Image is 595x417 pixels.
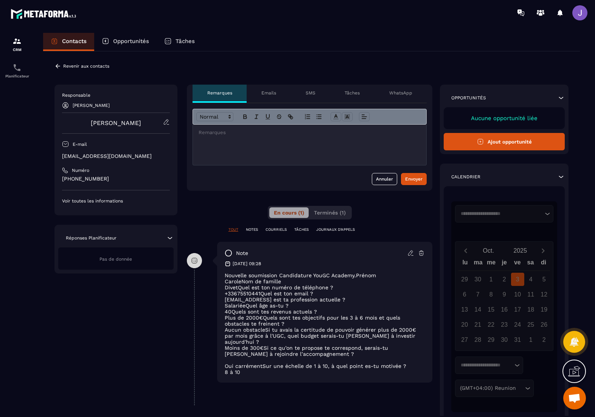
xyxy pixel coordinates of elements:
a: schedulerschedulerPlanificateur [2,57,32,84]
p: [EMAIL_ADDRESS][DOMAIN_NAME] [62,153,170,160]
p: note [236,250,248,257]
p: [PERSON_NAME] [73,103,110,108]
span: En cours (1) [274,210,304,216]
a: [PERSON_NAME] [91,119,141,127]
p: Opportunités [451,95,486,101]
p: Oui carrémentSur une échelle de 1 à 10, à quel point es-tu motivée ? [225,363,425,369]
button: En cours (1) [269,207,309,218]
p: Nouvelle soumission Candidature YouGC Academy.Prénom [225,272,425,278]
p: Moins de 300€Si ce qu’on te propose te correspond, serais-tu [PERSON_NAME] à rejoindre l’accompag... [225,345,425,357]
p: Planificateur [2,74,32,78]
a: Opportunités [94,33,157,51]
p: [EMAIL_ADDRESS] est ta profession actuelle ? [225,297,425,303]
span: Pas de donnée [99,256,132,262]
p: Voir toutes les informations [62,198,170,204]
button: Annuler [372,173,397,185]
p: TÂCHES [294,227,309,232]
p: Plus de 2000€Quels sont tes objectifs pour les 3 à 6 mois et quels obstacles te freinent ? [225,315,425,327]
a: formationformationCRM [2,31,32,57]
p: 40Quels sont tes revenus actuels ? [225,309,425,315]
a: Contacts [43,33,94,51]
p: CRM [2,48,32,52]
p: [DATE] 09:28 [233,261,261,267]
p: Remarques [207,90,232,96]
button: Terminés (1) [309,207,350,218]
p: Revenir aux contacts [63,63,109,69]
a: Tâches [157,33,202,51]
p: [PHONE_NUMBER] [62,175,170,182]
p: JOURNAUX D'APPELS [316,227,355,232]
p: 8 à 10 [225,369,425,375]
p: SMS [306,90,315,96]
div: Envoyer [405,175,423,183]
p: Tâches [345,90,360,96]
p: Opportunités [113,38,149,45]
p: +33675510441Quel est ton email ? [225,290,425,297]
p: WhatsApp [389,90,412,96]
p: COURRIELS [266,227,287,232]
p: Tâches [176,38,195,45]
p: Numéro [72,167,89,173]
p: Réponses Planificateur [66,235,117,241]
p: NOTES [246,227,258,232]
img: formation [12,37,22,46]
p: DivetQuel est ton numéro de téléphone ? [225,284,425,290]
span: Terminés (1) [314,210,346,216]
p: TOUT [228,227,238,232]
button: Ajout opportunité [444,133,565,150]
button: Envoyer [401,173,427,185]
img: logo [11,7,79,21]
div: Ouvrir le chat [563,387,586,409]
p: SalariéeQuel âge as-tu ? [225,303,425,309]
p: Aucune opportunité liée [451,115,557,122]
p: CaroleNom de famille [225,278,425,284]
img: scheduler [12,63,22,72]
p: E-mail [73,141,87,147]
p: Emails [261,90,276,96]
p: Contacts [62,38,87,45]
p: Responsable [62,92,170,98]
p: Aucun obstacleSi tu avais la certitude de pouvoir générer plus de 2000€ par mois grâce à l'UGC, q... [225,327,425,345]
p: Calendrier [451,174,480,180]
